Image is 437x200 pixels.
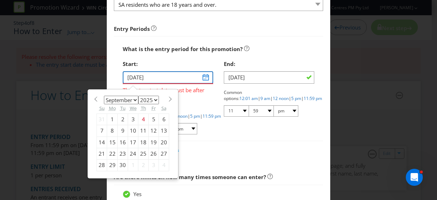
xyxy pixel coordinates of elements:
div: 20 [159,137,169,148]
input: DD/MM/YY [123,71,213,84]
div: 4 [159,160,169,171]
span: Yes [133,190,142,198]
div: 3 [128,113,138,125]
div: 15 [107,137,118,148]
div: Start: [123,57,213,71]
div: 24 [128,148,138,159]
span: | [188,113,190,119]
a: 5 pm [190,113,200,119]
div: 5 [149,113,159,125]
div: 18 [138,137,149,148]
iframe: Intercom live chat [406,169,423,186]
div: 21 [97,148,107,159]
div: 28 [97,160,107,171]
div: 4 [138,113,149,125]
div: 16 [118,137,128,148]
span: What is the entry period for this promotion? [123,45,243,52]
div: 11 [138,125,149,137]
span: | [200,113,203,119]
div: 12 [149,125,159,137]
abbr: Sunday [99,105,105,111]
div: 30 [118,160,128,171]
div: 14 [97,137,107,148]
abbr: Thursday [141,105,146,111]
span: | [258,95,260,101]
abbr: Tuesday [120,105,126,111]
div: 27 [159,148,169,159]
a: 11:59 pm [203,113,221,119]
div: 29 [107,160,118,171]
a: 11:59 pm [304,95,322,101]
div: 6 [159,113,169,125]
div: 7 [97,125,107,137]
span: | [301,95,304,101]
strong: Entry Periods [114,25,150,32]
div: 10 [128,125,138,137]
abbr: Monday [109,105,116,111]
div: 2 [118,113,128,125]
a: 5 pm [291,95,301,101]
div: 19 [149,137,159,148]
div: 17 [128,137,138,148]
div: 22 [107,148,118,159]
div: 1 [107,113,118,125]
div: 1 [128,160,138,171]
a: 12:01 am [239,95,258,101]
div: 31 [97,113,107,125]
div: 3 [149,160,159,171]
span: Common options: [224,89,242,101]
abbr: Friday [151,105,156,111]
a: 12 noon [172,113,188,119]
div: 9 [118,125,128,137]
div: 8 [107,125,118,137]
span: The entry start date must be after [DATE]. [123,84,213,102]
span: | [270,95,273,101]
abbr: Wednesday [130,105,137,111]
abbr: Saturday [161,105,166,111]
div: 13 [159,125,169,137]
div: End: [224,57,314,71]
a: 12 noon [273,95,289,101]
div: 23 [118,148,128,159]
span: Are there limits on how many times someone can enter? [114,173,266,180]
a: 9 am [260,95,270,101]
div: 2 [138,160,149,171]
div: 26 [149,148,159,159]
div: 25 [138,148,149,159]
input: DD/MM/YY [224,71,314,84]
span: | [289,95,291,101]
